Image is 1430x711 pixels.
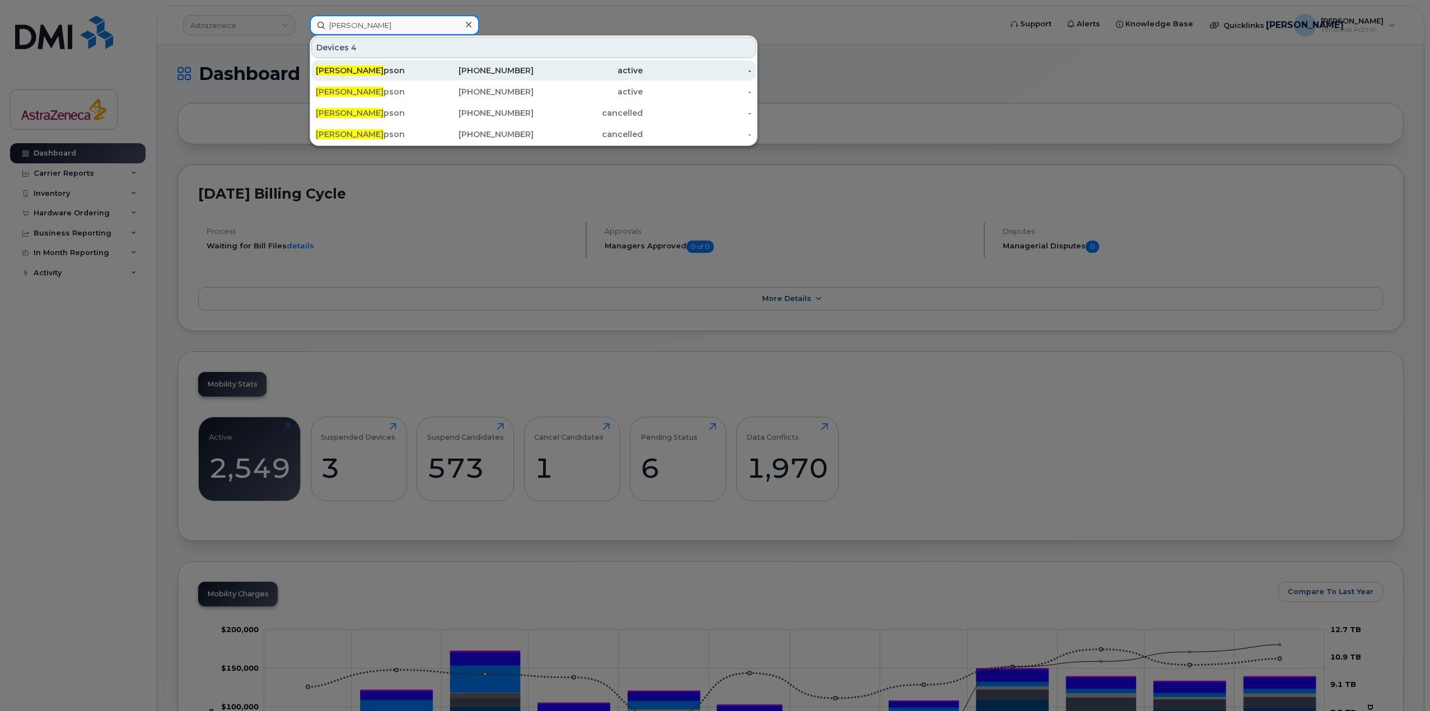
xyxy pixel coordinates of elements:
div: active [534,86,643,97]
span: 4 [351,42,357,53]
span: [PERSON_NAME] [316,87,384,97]
a: [PERSON_NAME]pson[PHONE_NUMBER]active- [311,60,756,81]
div: - [643,65,752,76]
a: [PERSON_NAME]pson[PHONE_NUMBER]cancelled- [311,124,756,144]
div: cancelled [534,107,643,119]
span: [PERSON_NAME] [316,129,384,139]
div: pson [316,65,425,76]
a: [PERSON_NAME]pson[PHONE_NUMBER]active- [311,82,756,102]
div: - [643,86,752,97]
div: pson [316,107,425,119]
div: pson [316,86,425,97]
div: - [643,129,752,140]
span: [PERSON_NAME] [316,65,384,76]
div: pson [316,129,425,140]
div: Devices [311,37,756,58]
span: [PERSON_NAME] [316,108,384,118]
a: [PERSON_NAME]pson[PHONE_NUMBER]cancelled- [311,103,756,123]
div: cancelled [534,129,643,140]
div: active [534,65,643,76]
div: - [643,107,752,119]
div: [PHONE_NUMBER] [425,107,534,119]
div: [PHONE_NUMBER] [425,129,534,140]
div: [PHONE_NUMBER] [425,86,534,97]
div: [PHONE_NUMBER] [425,65,534,76]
